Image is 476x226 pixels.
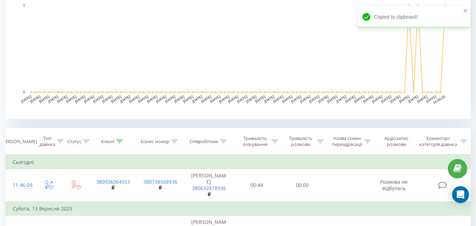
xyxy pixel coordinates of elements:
[398,94,410,103] text: [DATE]
[67,139,81,145] div: Статус
[463,8,468,14] button: close
[200,94,212,103] text: [DATE]
[299,94,311,103] text: [DATE]
[380,178,408,191] span: Розмова не відбулась
[6,155,471,169] td: Сьогодні
[209,94,221,103] text: [DATE]
[74,94,86,103] text: [DATE]
[282,94,293,103] text: [DATE]
[143,178,177,185] a: 380738568936
[147,94,158,103] text: [DATE]
[234,169,280,202] td: 00:44
[119,94,131,103] text: [DATE]
[6,202,471,216] td: Субота, 13 Вересня 2025
[381,94,392,103] text: [DATE]
[190,139,218,145] div: Співробітник
[272,94,284,103] text: [DATE]
[335,94,347,103] text: [DATE]
[184,169,234,202] td: [PERSON_NAME]
[39,135,55,147] div: Тип дзвінка
[332,135,363,147] div: Назва схеми переадресації
[286,135,315,147] div: Тривалість розмови
[246,94,257,103] text: [DATE]
[416,94,428,103] text: [DATE]
[308,94,320,103] text: [DATE]
[191,94,203,103] text: [DATE]
[218,94,230,103] text: [DATE]
[426,94,437,103] text: [DATE]
[56,94,68,103] text: [DATE]
[317,94,329,103] text: [DATE]
[101,94,113,103] text: [DATE]
[155,94,167,103] text: [DATE]
[371,94,383,103] text: [DATE]
[23,90,25,94] text: 0
[327,94,338,103] text: [DATE]
[173,94,185,103] text: [DATE]
[452,186,469,203] div: Open Intercom Messenger
[20,94,32,103] text: [DATE]
[96,178,130,185] a: 380936064553
[101,139,115,145] div: Клієнт
[165,94,176,103] text: [DATE]
[29,94,41,103] text: [DATE]
[389,94,401,103] text: [DATE]
[236,94,248,103] text: [DATE]
[280,169,325,202] td: 00:00
[38,94,50,103] text: [DATE]
[110,94,122,103] text: [DATE]
[128,94,140,103] text: [DATE]
[432,94,446,105] text: 19.09.25
[141,139,169,145] div: Бізнес номер
[192,185,226,191] a: 380632878936
[23,4,25,7] text: 1
[418,135,459,147] div: Коментар/категорія дзвінка
[227,94,239,103] text: [DATE]
[137,94,149,103] text: [DATE]
[407,94,419,103] text: [DATE]
[1,139,37,145] div: [PERSON_NAME]
[254,94,266,103] text: [DATE]
[363,94,374,103] text: [DATE]
[13,178,27,192] div: 11:46:09
[358,6,470,28] div: Copied to clipboard!
[92,94,104,103] text: [DATE]
[241,135,270,147] div: Тривалість очікування
[290,94,302,103] text: [DATE]
[183,94,194,103] text: [DATE]
[379,135,414,147] div: Аудіозапис розмови
[264,94,275,103] text: [DATE]
[345,94,356,103] text: [DATE]
[48,94,59,103] text: [DATE]
[353,94,365,103] text: [DATE]
[84,94,95,103] text: [DATE]
[66,94,77,103] text: [DATE]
